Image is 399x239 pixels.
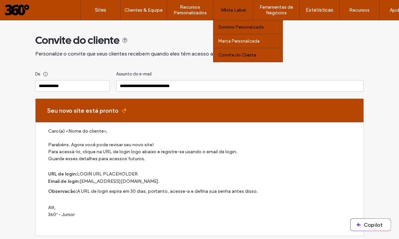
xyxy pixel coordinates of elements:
[218,39,260,44] label: Marca Personalizada
[48,128,357,134] label: Caro(a) <Nome do cliente>,
[306,7,333,13] label: Estatísticas
[253,4,299,16] label: Ferramentas de Negócios
[48,141,357,162] label: Parabéns. Agora você pode revisar seu novo site! Para acessá-lo, clique na URL de login logo abai...
[77,171,138,177] label: LOGIN URL PLACEHOLDER
[48,195,357,227] label: Att, 360º - Junior
[95,7,106,13] label: Sites
[218,20,282,34] a: Domínio Personalizado
[35,71,40,77] span: De
[218,53,256,58] label: Convite do Cliente
[48,179,80,184] label: Email de login:
[221,7,246,13] label: White Label
[167,4,213,16] label: Recursos Personalizados
[218,25,264,30] label: Domínio Personalizado
[218,34,282,48] a: Marca Personalizada
[35,50,227,58] span: Personalize o convite que seus clientes recebem quando eles têm acesso ao site.
[351,219,391,231] button: Copilot
[48,171,77,177] label: URL de login:
[47,107,119,114] label: Seu novo site está pronto
[15,5,32,11] span: Ajuda
[35,34,120,47] span: Convite do cliente
[80,179,160,184] label: [EMAIL_ADDRESS][DOMAIN_NAME].
[124,7,163,13] label: Clientes & Equipe
[48,188,77,194] label: Observacāo:
[218,48,282,62] a: Convite do Cliente
[77,188,258,194] label: A URL de login expira em 30 dias, portanto, acesse-a e defina sua senha antes disso.
[349,7,369,13] label: Recursos
[116,71,152,77] span: Assunto do e-mail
